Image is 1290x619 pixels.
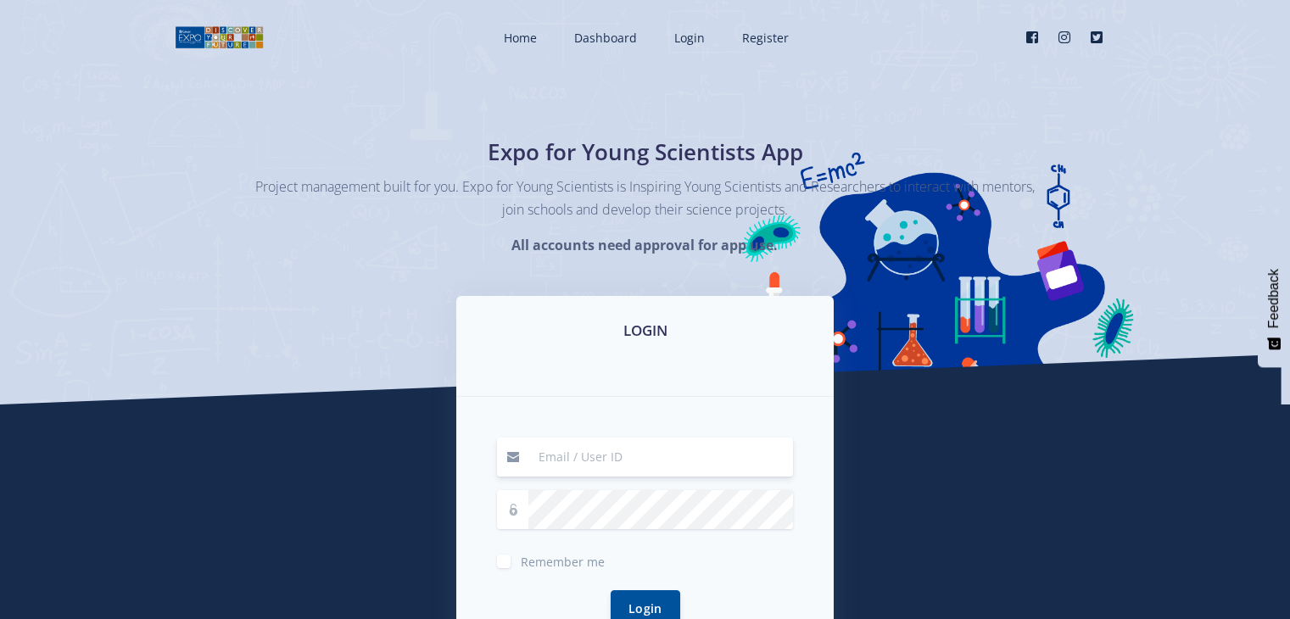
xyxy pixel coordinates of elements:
input: Email / User ID [528,438,793,477]
span: Dashboard [574,30,637,46]
span: Home [504,30,537,46]
a: Dashboard [557,15,651,60]
a: Login [657,15,718,60]
p: Project management built for you. Expo for Young Scientists is Inspiring Young Scientists and Res... [255,176,1036,221]
img: logo01.png [175,25,264,50]
a: Register [725,15,802,60]
h3: LOGIN [477,320,813,342]
span: Remember me [521,554,605,570]
a: Home [487,15,550,60]
span: Register [742,30,789,46]
h1: Expo for Young Scientists App [336,136,955,169]
span: Login [674,30,705,46]
strong: All accounts need approval for app use. [511,236,778,254]
button: Feedback - Show survey [1258,252,1290,367]
span: Feedback [1266,269,1282,328]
